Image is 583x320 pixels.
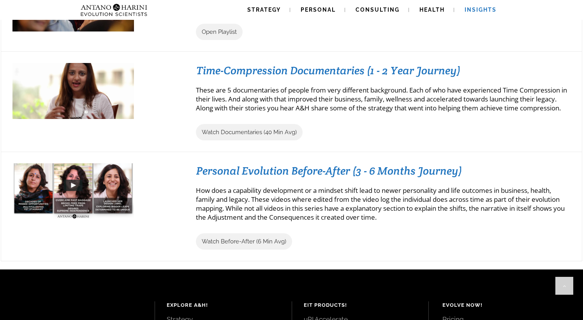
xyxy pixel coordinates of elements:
p: How does a capability development or a mindset shift lead to newer personality and life outcomes ... [196,186,571,222]
span: Insights [465,7,497,13]
h3: Time-Compression Documentaries (1 - 2 Year Journey) [196,63,570,77]
img: Priety_Baney [12,151,134,220]
h3: Personal Evolution Before-After (3 - 6 Months Journey) [196,164,570,178]
span: Consulting [356,7,400,13]
p: These are 5 documentaries of people from very different background. Each of who have experienced ... [196,86,571,112]
a: Watch Before-After (6 Min Avg) [196,233,292,250]
img: sonika_timecompression [12,51,134,119]
span: Strategy [247,7,281,13]
span: Open Playlist [202,28,237,35]
span: Health [419,7,445,13]
span: Personal [301,7,336,13]
span: Watch Before-After (6 Min Avg) [202,238,286,245]
a: Open Playlist [196,24,243,40]
span: Watch Documentaries (40 Min Avg) [202,129,297,136]
a: Watch Documentaries (40 Min Avg) [196,124,303,140]
h4: EIT Products! [304,301,417,309]
h4: Explore A&H! [167,301,280,309]
h4: Evolve Now! [442,301,565,309]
